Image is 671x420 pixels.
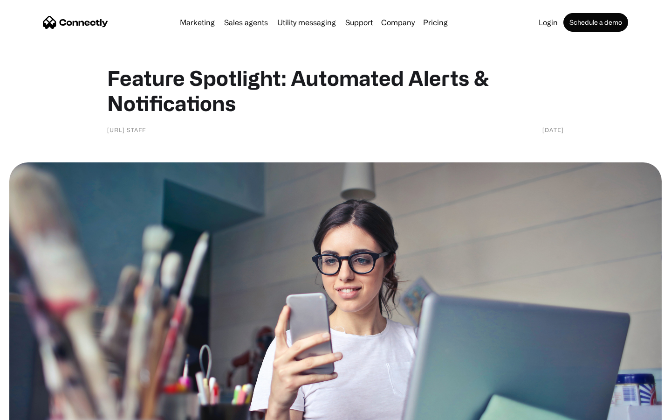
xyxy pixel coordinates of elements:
a: Schedule a demo [563,13,628,32]
div: Company [381,16,415,29]
a: Login [535,19,561,26]
a: Utility messaging [274,19,340,26]
a: Support [342,19,377,26]
aside: Language selected: English [9,404,56,417]
ul: Language list [19,404,56,417]
a: Marketing [176,19,219,26]
a: Sales agents [220,19,272,26]
a: Pricing [419,19,452,26]
div: [DATE] [542,125,564,134]
h1: Feature Spotlight: Automated Alerts & Notifications [107,65,564,116]
div: [URL] staff [107,125,146,134]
